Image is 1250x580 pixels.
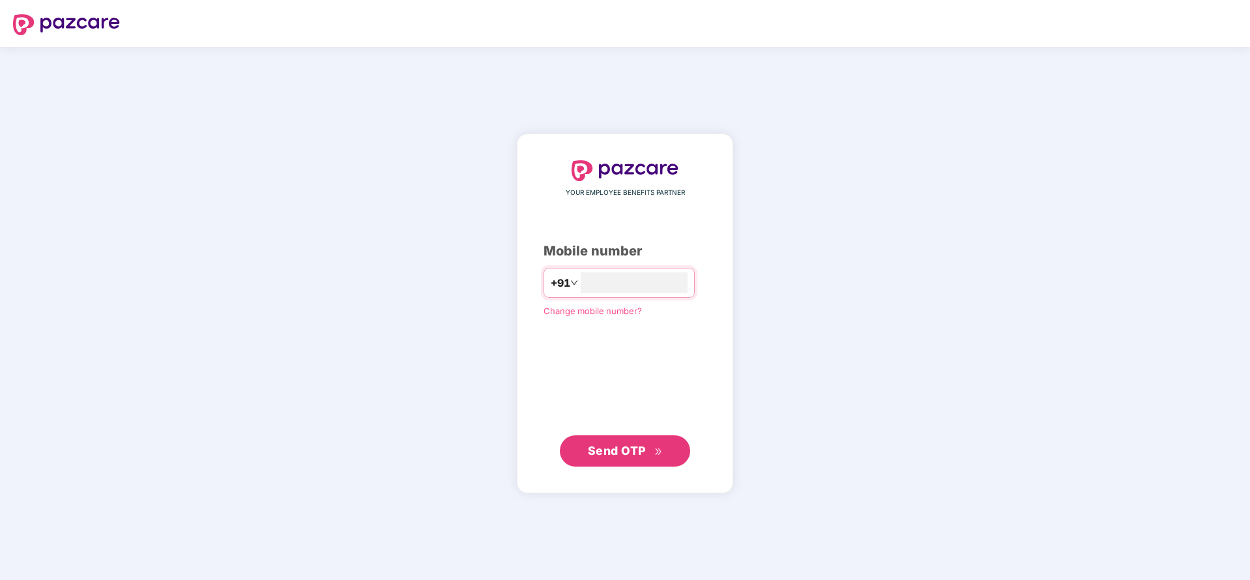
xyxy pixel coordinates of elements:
[13,14,120,35] img: logo
[544,241,706,261] div: Mobile number
[654,448,663,456] span: double-right
[566,188,685,198] span: YOUR EMPLOYEE BENEFITS PARTNER
[570,279,578,287] span: down
[560,435,690,467] button: Send OTPdouble-right
[572,160,678,181] img: logo
[544,306,642,316] a: Change mobile number?
[551,275,570,291] span: +91
[588,444,646,457] span: Send OTP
